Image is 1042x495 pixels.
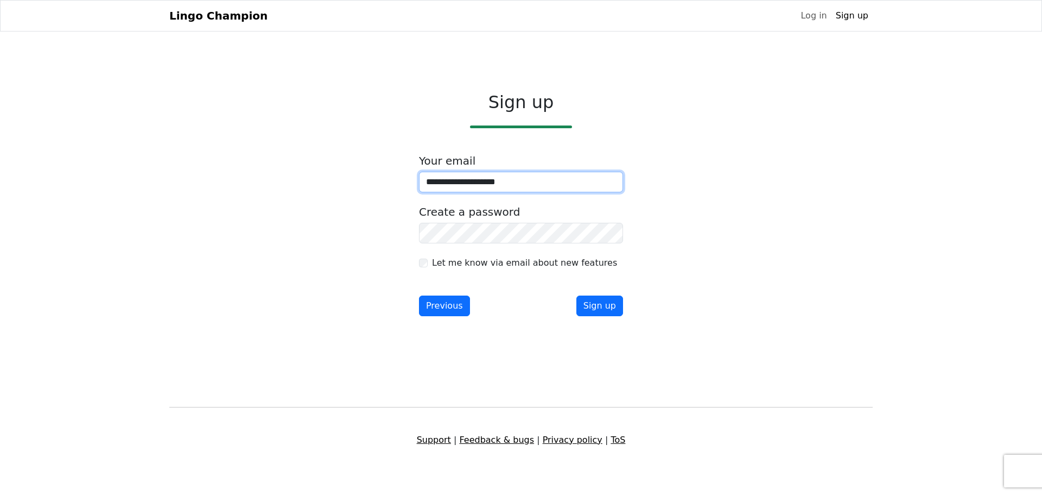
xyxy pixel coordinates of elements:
[796,5,831,27] a: Log in
[576,296,623,316] button: Sign up
[459,435,534,445] a: Feedback & bugs
[831,5,873,27] a: Sign up
[419,296,470,316] button: Previous
[169,5,268,27] a: Lingo Champion
[417,435,451,445] a: Support
[432,256,617,270] label: Let me know via email about new features
[419,205,520,218] label: Create a password
[419,154,475,167] label: Your email
[543,435,602,445] a: Privacy policy
[163,434,879,447] div: | | |
[611,435,625,445] a: ToS
[419,92,623,112] h2: Sign up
